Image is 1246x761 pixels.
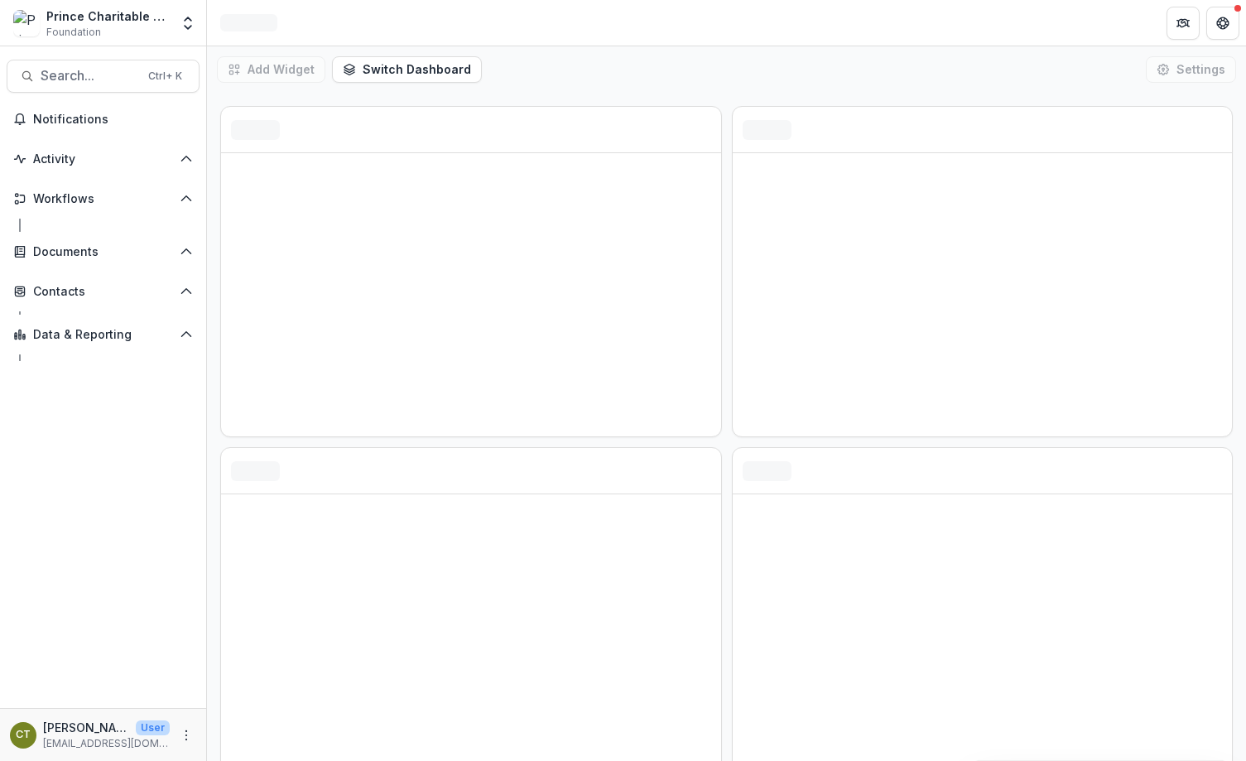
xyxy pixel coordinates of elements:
button: Notifications [7,106,200,132]
button: Open Contacts [7,278,200,305]
span: Documents [33,245,173,259]
button: Get Help [1206,7,1239,40]
nav: breadcrumb [214,11,284,35]
button: Open Workflows [7,185,200,212]
span: Activity [33,152,173,166]
span: Notifications [33,113,193,127]
button: Open Data & Reporting [7,321,200,348]
button: Search... [7,60,200,93]
span: Foundation [46,25,101,40]
p: [EMAIL_ADDRESS][DOMAIN_NAME] [43,736,170,751]
div: Prince Charitable Trusts Sandbox [46,7,170,25]
button: Partners [1167,7,1200,40]
button: Open entity switcher [176,7,200,40]
div: Ctrl + K [145,67,185,85]
p: User [136,720,170,735]
button: More [176,725,196,745]
span: Data & Reporting [33,328,173,342]
button: Switch Dashboard [332,56,482,83]
span: Search... [41,68,138,84]
span: Workflows [33,192,173,206]
div: Charles Twichell [16,730,31,740]
p: [PERSON_NAME] [43,719,129,736]
span: Contacts [33,285,173,299]
button: Open Documents [7,238,200,265]
button: Add Widget [217,56,325,83]
button: Settings [1146,56,1236,83]
button: Open Activity [7,146,200,172]
img: Prince Charitable Trusts Sandbox [13,10,40,36]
